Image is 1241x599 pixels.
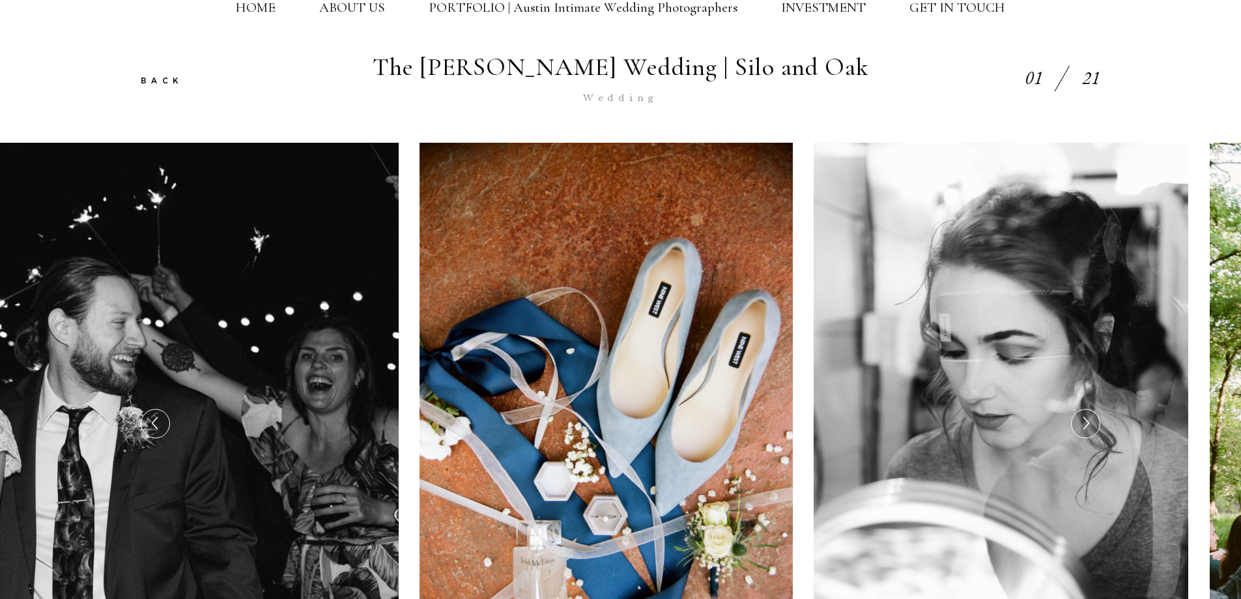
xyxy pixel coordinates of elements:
[583,93,658,104] a: Wedding
[141,76,184,85] a: BACK
[1025,65,1043,92] div: 01
[373,53,868,82] h1: The [PERSON_NAME] Wedding | Silo and Oak
[1082,65,1100,92] div: 21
